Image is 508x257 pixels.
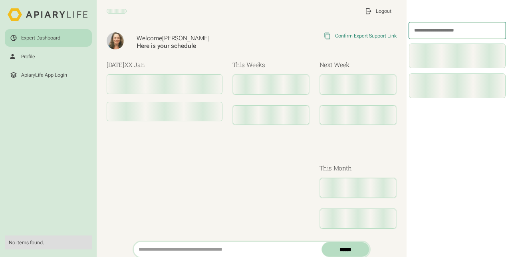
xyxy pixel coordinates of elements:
h3: This Weeks [232,60,310,69]
div: No items found. [9,239,87,246]
div: ApiaryLife App Login [21,72,67,78]
span: XX Jan [124,61,145,69]
div: Logout [376,8,391,14]
div: Profile [21,53,35,60]
a: Logout [360,2,397,20]
div: Welcome [137,35,266,42]
a: Expert Dashboard [5,29,91,46]
h3: [DATE] [107,60,222,69]
h3: Next Week [319,60,397,69]
span: [PERSON_NAME] [162,35,210,42]
div: Expert Dashboard [21,35,60,41]
div: Confirm Expert Support Link [335,33,397,39]
h3: This Month [319,164,397,173]
div: Here is your schedule [137,42,266,50]
a: ApiaryLife App Login [5,66,91,83]
a: Profile [5,48,91,65]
